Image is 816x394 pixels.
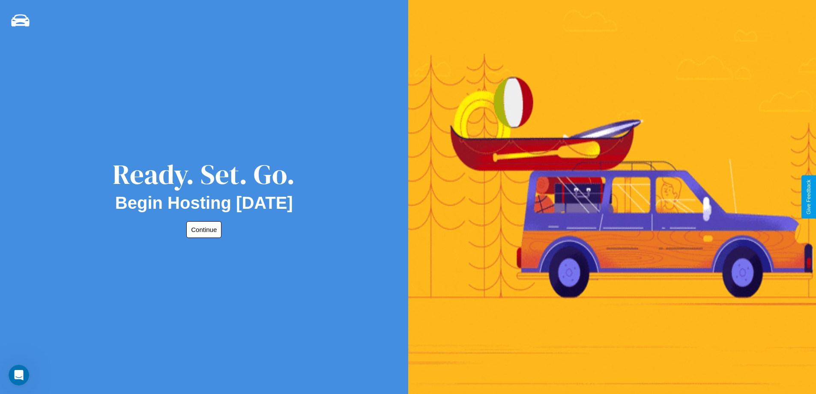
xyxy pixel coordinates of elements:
[9,365,29,385] iframe: Intercom live chat
[113,155,295,193] div: Ready. Set. Go.
[806,180,812,214] div: Give Feedback
[115,193,293,213] h2: Begin Hosting [DATE]
[186,221,221,238] button: Continue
